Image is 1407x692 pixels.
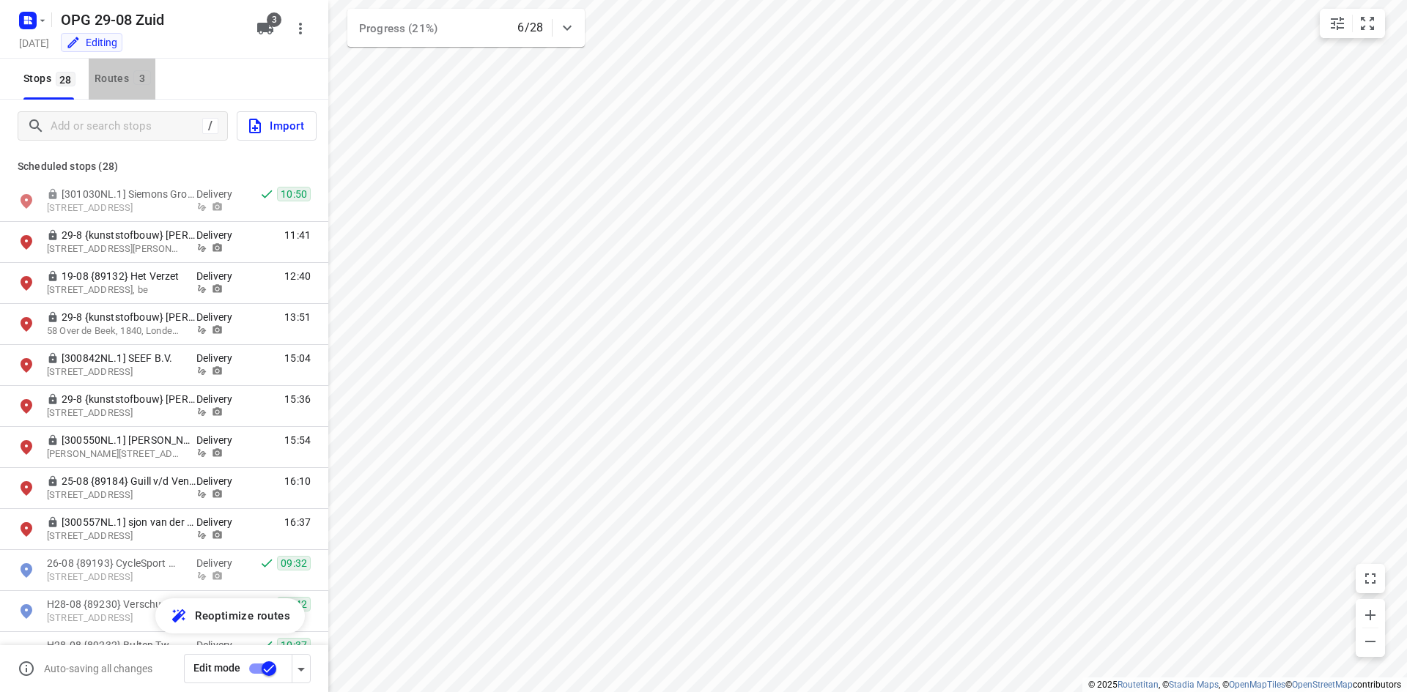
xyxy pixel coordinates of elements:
h5: Project date [13,34,55,51]
div: Progress (21%)6/28 [347,9,585,47]
button: Map settings [1323,9,1352,38]
p: Heuvelstraat 141, 5038SM, Tilburg, NL [47,488,182,502]
div: Editing [66,35,117,50]
p: Ambachtsweg 5, 5071NS, Udenhout, NL [47,529,182,543]
a: OpenStreetMap [1292,680,1353,690]
p: 29-8 {kunststofbouw} Joeri de Maeyer [62,310,196,324]
span: 16:10 [284,474,311,488]
svg: Done [259,187,274,201]
p: Delivery [196,597,240,611]
p: Tolweg 11, 4851SJ, Ulvenhout, NL [47,365,182,379]
p: Delivery [196,556,240,570]
span: Progress (21%) [359,22,437,35]
button: 3 [251,14,280,43]
p: Delivery [196,474,240,488]
input: Add or search stops [51,115,202,138]
span: 15:04 [284,351,311,365]
span: 3 [267,12,281,27]
span: Edit mode [193,662,240,674]
p: 26-08 {89193} CycleSport Deventer [47,556,182,570]
a: OpenMapTiles [1229,680,1285,690]
li: © 2025 , © , © © contributors [1088,680,1401,690]
p: 19-08 {89132} Het Verzet [62,269,196,283]
p: Delivery [196,269,240,283]
p: 29-8 {kunststofbouw} Ron Nieuwenburg [62,392,196,406]
a: Import [228,111,317,141]
p: [300842NL.1] SEEF B.V. [62,351,196,365]
span: 10:50 [277,187,311,201]
svg: Done [259,597,274,611]
div: / [202,118,218,134]
button: Fit zoom [1353,9,1382,38]
div: Routes [95,70,155,88]
button: Reoptimize routes [155,598,305,633]
p: Scheduled stops ( 28 ) [18,157,311,175]
p: Essenseweg 19, 4709BK, Nispen, NL [47,201,182,215]
p: 25-08 {89184} Guill v/d Ven Fietsspecialist [62,474,196,488]
p: [300557NL.1] sjon van der sande [62,515,196,529]
div: small contained button group [1320,9,1385,38]
span: 09:32 [277,556,311,570]
p: 29-8 {kunststofbouw} Gunther Janssens [62,228,196,242]
p: Daan van Dijkhof 21, 5026CJ, Tilburg, NL [47,447,182,461]
p: Delivery [196,351,240,365]
span: 3 [133,70,151,85]
span: 11:41 [284,228,311,242]
p: Delivery [196,515,240,529]
svg: Done [259,638,274,652]
p: 6/28 [517,19,543,37]
p: Delivery [196,310,240,324]
button: More [286,14,315,43]
h5: Rename [55,8,245,31]
p: Delivery [196,187,240,201]
span: 15:36 [284,392,311,406]
span: 10:37 [277,638,311,652]
span: 12:40 [284,269,311,283]
p: [300550NL.1] [PERSON_NAME] [62,433,196,447]
span: 28 [56,72,75,86]
p: 9 Molenstraat, 9170, Sint-gillis-waas, BE [47,242,182,256]
svg: Done [259,556,274,570]
span: 16:37 [284,515,311,529]
p: [301030NL.1] Siemons Grondwerken B. [62,187,196,201]
p: Worp 67, 7419AC, Deventer, NL [47,611,182,625]
span: Stops [23,70,80,88]
p: Delivery [196,392,240,406]
p: H28-08 {89232} Bulten Tweewielers [47,638,182,652]
span: 13:51 [284,310,311,324]
p: Delivery [196,638,240,652]
p: 9 De Hilver, 5052VJ, Goirle, NL [47,406,182,420]
span: 15:54 [284,433,311,447]
a: Routetitan [1118,680,1159,690]
p: H28-08 {89230} Verschuur Fietsen [47,597,182,611]
p: 58 Over de Beek, 1840, Londerzeel, BE [47,324,182,338]
p: Delivery [196,433,240,447]
button: Import [237,111,317,141]
p: Delivery [196,228,240,242]
p: Houtmarkt 18, 7411CG, Deventer, NL [47,570,182,584]
span: 09:42 [277,597,311,611]
span: Import [246,116,304,135]
p: Nieuwstraat 41, 9800, Deinze(astene), be [47,283,182,297]
p: Auto-saving all changes [44,663,152,674]
div: Driver app settings [292,659,310,677]
a: Stadia Maps [1169,680,1219,690]
span: Reoptimize routes [195,606,290,625]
